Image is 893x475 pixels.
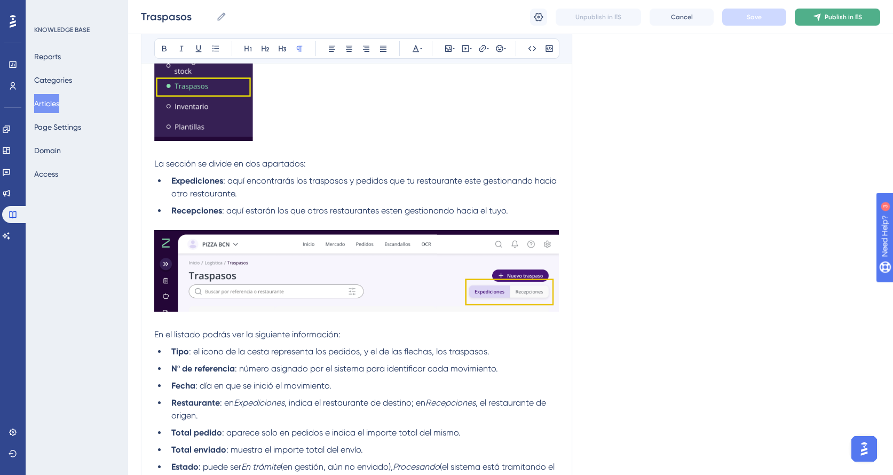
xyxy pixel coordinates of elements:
button: Reports [34,47,61,66]
span: : aquí encontrarás los traspasos y pedidos que tu restaurante este gestionando hacia otro restaur... [171,176,559,199]
em: En trámite [241,462,281,472]
div: 3 [74,5,77,14]
span: Need Help? [25,3,67,15]
button: Articles [34,94,59,113]
button: Access [34,164,58,184]
span: : el icono de la cesta representa los pedidos, y el de las flechas, los traspasos. [189,346,489,357]
span: : puede ser [199,462,241,472]
span: En el listado podrás ver la siguiente información: [154,329,341,339]
span: Save [747,13,762,21]
span: La sección se divide en dos apartados: [154,159,306,169]
button: Unpublish in ES [556,9,641,26]
strong: Recepciones [171,205,222,216]
strong: Total enviado [171,445,226,455]
strong: Estado [171,462,199,472]
span: , el restaurante de origen. [171,398,548,421]
span: : día en que se inició el movimiento. [195,381,331,391]
iframe: UserGuiding AI Assistant Launcher [848,433,880,465]
span: Publish in ES [825,13,862,21]
em: Recepciones [425,398,476,408]
span: : aquí estarán los que otros restaurantes esten gestionando hacia el tuyo. [222,205,508,216]
span: Unpublish in ES [575,13,621,21]
strong: Tipo [171,346,189,357]
button: Publish in ES [795,9,880,26]
button: Domain [34,141,61,160]
em: Expediciones [234,398,285,408]
input: Article Name [141,9,212,24]
strong: Expediciones [171,176,223,186]
span: : número asignado por el sistema para identificar cada movimiento. [235,363,498,374]
strong: Fecha [171,381,195,391]
button: Cancel [650,9,714,26]
button: Page Settings [34,117,81,137]
em: Procesando [393,462,440,472]
span: Cancel [671,13,693,21]
strong: Restaurante [171,398,220,408]
strong: Nº de referencia [171,363,235,374]
button: Save [722,9,786,26]
strong: Total pedido [171,427,222,438]
span: : muestra el importe total del envío. [226,445,363,455]
span: : en [220,398,234,408]
span: : aparece solo en pedidos e indica el importe total del mismo. [222,427,461,438]
button: Categories [34,70,72,90]
div: KNOWLEDGE BASE [34,26,90,34]
span: (en gestión, aún no enviado), [281,462,393,472]
span: , indica el restaurante de destino; en [285,398,425,408]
